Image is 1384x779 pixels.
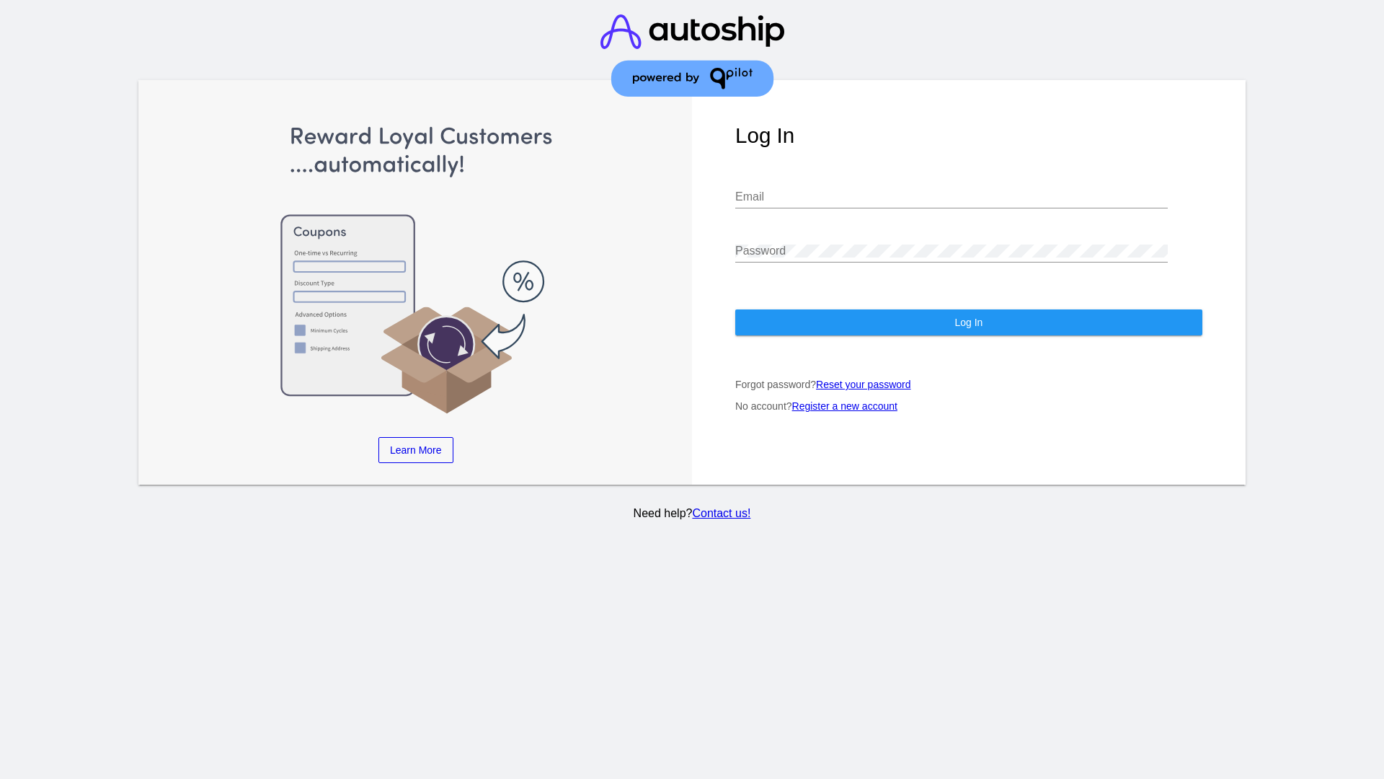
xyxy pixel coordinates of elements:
[735,309,1202,335] button: Log In
[735,123,1202,148] h1: Log In
[735,190,1168,203] input: Email
[378,437,453,463] a: Learn More
[735,400,1202,412] p: No account?
[390,444,442,456] span: Learn More
[816,379,911,390] a: Reset your password
[692,507,750,519] a: Contact us!
[182,123,649,415] img: Apply Coupons Automatically to Scheduled Orders with QPilot
[954,317,982,328] span: Log In
[792,400,897,412] a: Register a new account
[136,507,1248,520] p: Need help?
[735,379,1202,390] p: Forgot password?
